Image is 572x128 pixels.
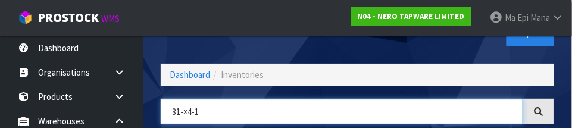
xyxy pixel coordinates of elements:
span: ProStock [38,10,99,26]
a: Dashboard [170,69,210,80]
span: Ma Epi [505,12,529,23]
span: Inventories [221,69,264,80]
a: N04 - NERO TAPWARE LIMITED [351,7,471,26]
input: Search inventories [161,99,523,124]
span: Mana [530,12,550,23]
small: WMS [101,13,120,24]
strong: N04 - NERO TAPWARE LIMITED [358,11,465,21]
img: cube-alt.png [18,10,33,25]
